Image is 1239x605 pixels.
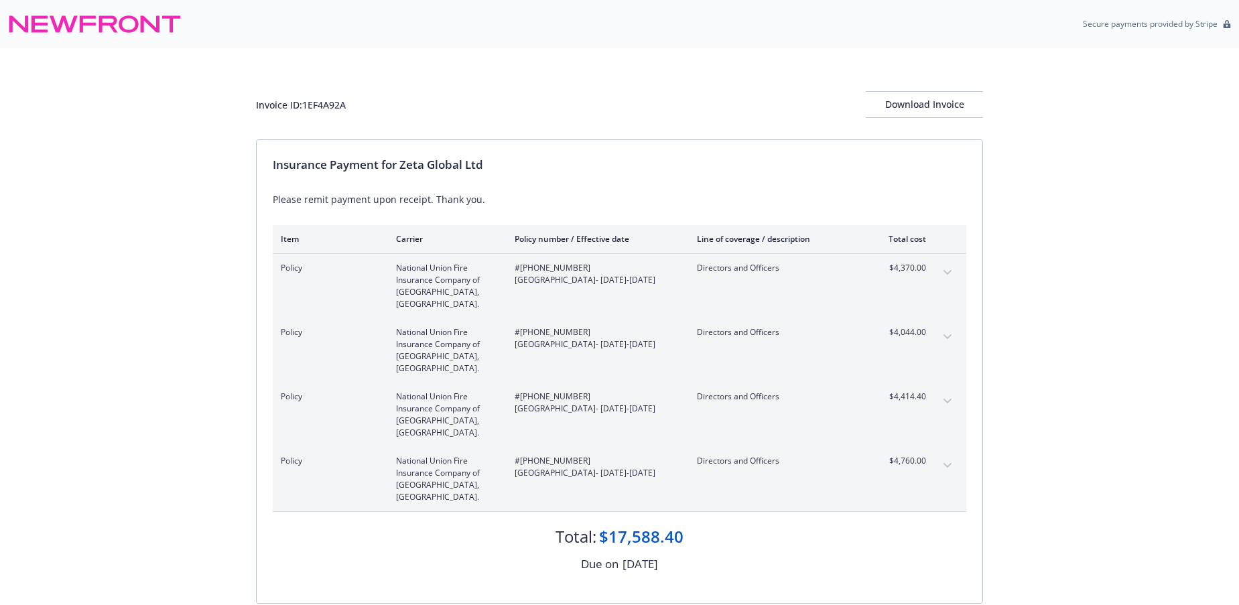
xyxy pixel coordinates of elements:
[396,391,493,439] span: National Union Fire Insurance Company of [GEOGRAPHIC_DATA], [GEOGRAPHIC_DATA].
[876,262,926,274] span: $4,370.00
[273,383,966,447] div: PolicyNational Union Fire Insurance Company of [GEOGRAPHIC_DATA], [GEOGRAPHIC_DATA].#[PHONE_NUMBE...
[1083,18,1218,29] p: Secure payments provided by Stripe
[515,326,675,350] span: #[PHONE_NUMBER] [GEOGRAPHIC_DATA] - [DATE]-[DATE]
[866,92,983,117] div: Download Invoice
[697,262,854,274] span: Directors and Officers
[697,391,854,403] span: Directors and Officers
[281,455,375,467] span: Policy
[273,318,966,383] div: PolicyNational Union Fire Insurance Company of [GEOGRAPHIC_DATA], [GEOGRAPHIC_DATA].#[PHONE_NUMBE...
[396,326,493,375] span: National Union Fire Insurance Company of [GEOGRAPHIC_DATA], [GEOGRAPHIC_DATA].
[876,391,926,403] span: $4,414.40
[281,391,375,403] span: Policy
[281,262,375,274] span: Policy
[281,326,375,338] span: Policy
[697,326,854,338] span: Directors and Officers
[273,254,966,318] div: PolicyNational Union Fire Insurance Company of [GEOGRAPHIC_DATA], [GEOGRAPHIC_DATA].#[PHONE_NUMBE...
[697,233,854,245] div: Line of coverage / description
[273,192,966,206] div: Please remit payment upon receipt. Thank you.
[515,391,675,415] span: #[PHONE_NUMBER] [GEOGRAPHIC_DATA] - [DATE]-[DATE]
[396,262,493,310] span: National Union Fire Insurance Company of [GEOGRAPHIC_DATA], [GEOGRAPHIC_DATA].
[515,455,675,479] span: #[PHONE_NUMBER] [GEOGRAPHIC_DATA] - [DATE]-[DATE]
[937,455,958,476] button: expand content
[937,326,958,348] button: expand content
[515,233,675,245] div: Policy number / Effective date
[876,455,926,467] span: $4,760.00
[697,455,854,467] span: Directors and Officers
[281,233,375,245] div: Item
[273,156,966,174] div: Insurance Payment for Zeta Global Ltd
[581,555,618,573] div: Due on
[623,555,658,573] div: [DATE]
[937,262,958,283] button: expand content
[515,262,675,286] span: #[PHONE_NUMBER] [GEOGRAPHIC_DATA] - [DATE]-[DATE]
[866,91,983,118] button: Download Invoice
[256,98,346,112] div: Invoice ID: 1EF4A92A
[396,455,493,503] span: National Union Fire Insurance Company of [GEOGRAPHIC_DATA], [GEOGRAPHIC_DATA].
[876,326,926,338] span: $4,044.00
[599,525,683,548] div: $17,588.40
[937,391,958,412] button: expand content
[396,233,493,245] div: Carrier
[556,525,596,548] div: Total:
[876,233,926,245] div: Total cost
[273,447,966,511] div: PolicyNational Union Fire Insurance Company of [GEOGRAPHIC_DATA], [GEOGRAPHIC_DATA].#[PHONE_NUMBE...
